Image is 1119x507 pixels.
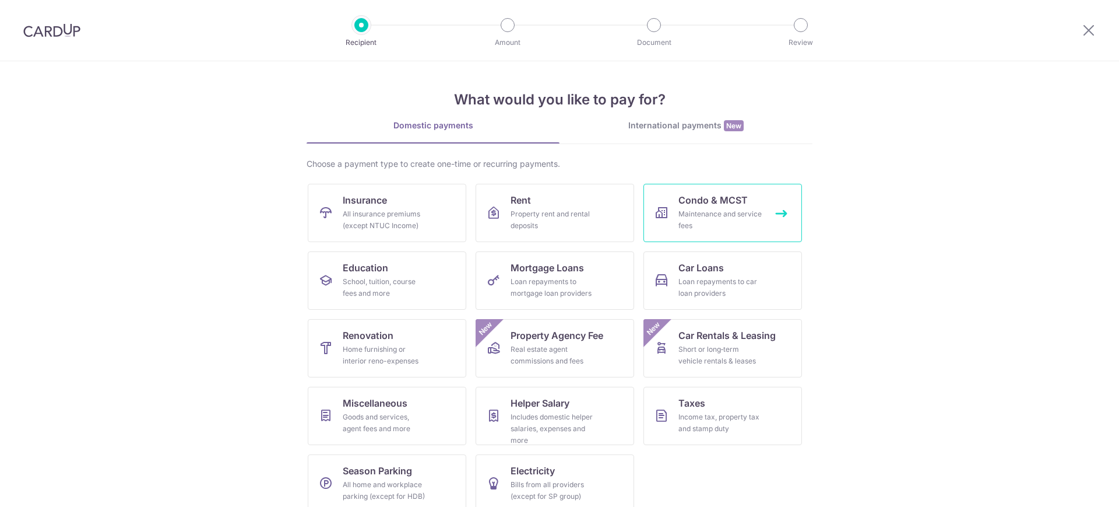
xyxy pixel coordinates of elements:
a: Condo & MCSTMaintenance and service fees [643,184,802,242]
span: New [724,120,744,131]
a: RentProperty rent and rental deposits [476,184,634,242]
div: Income tax, property tax and stamp duty [678,411,762,435]
span: Miscellaneous [343,396,407,410]
a: Car Rentals & LeasingShort or long‑term vehicle rentals & leasesNew [643,319,802,377]
a: Property Agency FeeReal estate agent commissions and feesNew [476,319,634,377]
div: Loan repayments to car loan providers [678,276,762,299]
div: Real estate agent commissions and fees [511,344,594,367]
span: Taxes [678,396,705,410]
p: Amount [465,37,551,48]
span: Car Loans [678,261,724,275]
h4: What would you like to pay for? [307,89,812,110]
div: Goods and services, agent fees and more [343,411,427,435]
span: Renovation [343,328,393,342]
div: Home furnishing or interior reno-expenses [343,344,427,367]
span: Car Rentals & Leasing [678,328,776,342]
span: New [644,319,663,338]
p: Document [611,37,697,48]
div: Maintenance and service fees [678,208,762,232]
img: CardUp [23,23,80,37]
div: International payments [559,120,812,132]
a: MiscellaneousGoods and services, agent fees and more [308,387,466,445]
span: Insurance [343,193,387,207]
span: Helper Salary [511,396,569,410]
div: Property rent and rental deposits [511,208,594,232]
div: Loan repayments to mortgage loan providers [511,276,594,299]
span: Rent [511,193,531,207]
a: RenovationHome furnishing or interior reno-expenses [308,319,466,377]
p: Review [758,37,844,48]
a: TaxesIncome tax, property tax and stamp duty [643,387,802,445]
div: Includes domestic helper salaries, expenses and more [511,411,594,446]
a: InsuranceAll insurance premiums (except NTUC Income) [308,184,466,242]
span: Electricity [511,464,555,478]
a: Car LoansLoan repayments to car loan providers [643,251,802,310]
span: Condo & MCST [678,193,748,207]
span: Mortgage Loans [511,261,584,275]
a: EducationSchool, tuition, course fees and more [308,251,466,310]
span: Season Parking [343,464,412,478]
p: Recipient [318,37,404,48]
span: Education [343,261,388,275]
a: Mortgage LoansLoan repayments to mortgage loan providers [476,251,634,310]
div: All insurance premiums (except NTUC Income) [343,208,427,232]
div: All home and workplace parking (except for HDB) [343,479,427,502]
a: Helper SalaryIncludes domestic helper salaries, expenses and more [476,387,634,445]
div: School, tuition, course fees and more [343,276,427,299]
span: New [476,319,495,338]
span: Property Agency Fee [511,328,603,342]
div: Domestic payments [307,120,559,131]
div: Choose a payment type to create one-time or recurring payments. [307,158,812,170]
div: Bills from all providers (except for SP group) [511,479,594,502]
div: Short or long‑term vehicle rentals & leases [678,344,762,367]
